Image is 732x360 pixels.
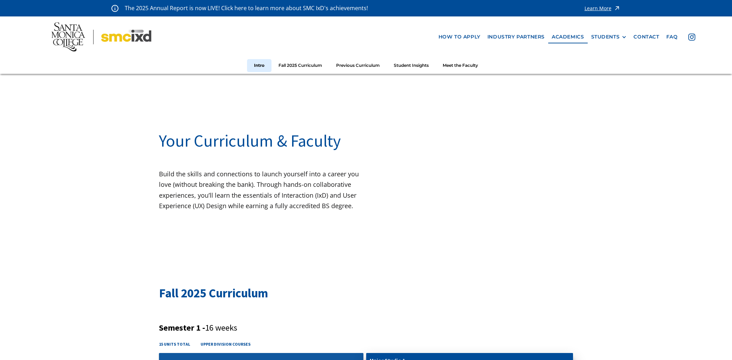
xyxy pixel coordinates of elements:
img: icon - information - alert [111,5,118,12]
h2: Fall 2025 Curriculum [159,285,573,302]
a: Meet the Faculty [436,59,485,72]
a: faq [663,30,681,43]
span: 16 weeks [205,322,237,333]
div: STUDENTS [591,34,620,40]
a: Academics [548,30,587,43]
img: icon - arrow - alert [614,3,621,13]
div: Learn More [585,6,611,11]
h4: 15 units total [159,341,190,347]
a: Previous Curriculum [329,59,387,72]
a: contact [630,30,662,43]
img: icon - instagram [688,34,695,41]
p: The 2025 Annual Report is now LIVE! Click here to learn more about SMC IxD's achievements! [125,3,369,13]
img: Santa Monica College - SMC IxD logo [51,22,151,52]
p: Build the skills and connections to launch yourself into a career you love (without breaking the ... [159,169,366,211]
h3: Semester 1 - [159,323,573,333]
div: STUDENTS [591,34,627,40]
a: how to apply [435,30,484,43]
a: Fall 2025 Curriculum [271,59,329,72]
a: Intro [247,59,271,72]
span: Your Curriculum & Faculty [159,130,341,151]
a: Student Insights [387,59,436,72]
a: Learn More [585,3,621,13]
h4: upper division courses [201,341,251,347]
a: industry partners [484,30,548,43]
